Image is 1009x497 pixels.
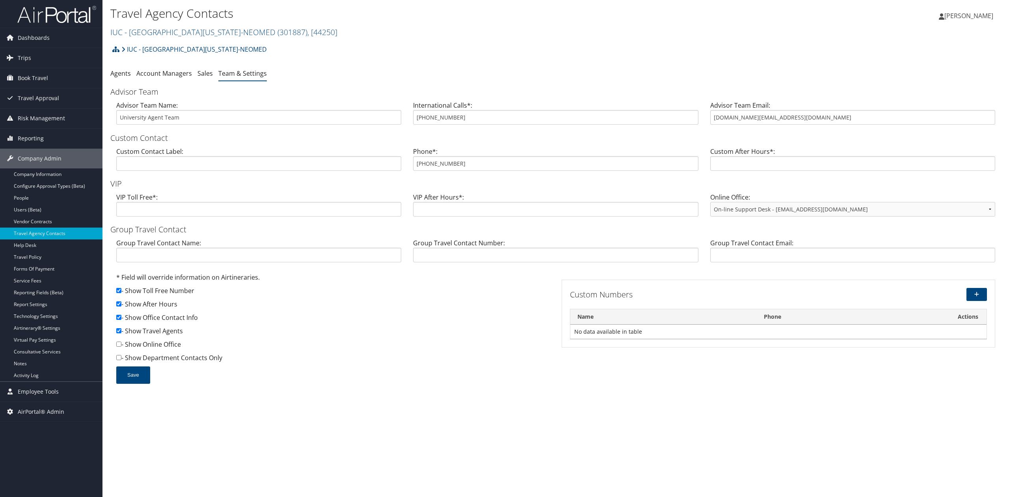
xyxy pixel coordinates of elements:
[110,147,407,177] div: Custom Contact Label:
[18,88,59,108] span: Travel Approval
[18,108,65,128] span: Risk Management
[218,69,267,78] a: Team & Settings
[704,238,1001,269] div: Group Travel Contact Email:
[116,313,550,326] div: - Show Office Contact Info
[116,299,550,313] div: - Show After Hours
[110,101,407,131] div: Advisor Team Name:
[116,353,550,366] div: - Show Department Contacts Only
[17,5,96,24] img: airportal-logo.png
[407,101,704,131] div: International Calls*:
[407,147,704,177] div: Phone*:
[110,192,407,223] div: VIP Toll Free*:
[944,11,993,20] span: [PERSON_NAME]
[704,147,1001,177] div: Custom After Hours*:
[704,192,1001,223] div: Online Office:
[277,27,307,37] span: ( 301887 )
[570,309,757,325] th: Name: activate to sort column descending
[116,326,550,340] div: - Show Travel Agents
[18,48,31,68] span: Trips
[110,27,337,37] a: IUC - [GEOGRAPHIC_DATA][US_STATE]-NEOMED
[18,68,48,88] span: Book Travel
[18,129,44,148] span: Reporting
[570,325,987,339] td: No data available in table
[704,101,1001,131] div: Advisor Team Email:
[116,340,550,353] div: - Show Online Office
[407,192,704,223] div: VIP After Hours*:
[949,309,987,325] th: Actions: activate to sort column ascending
[939,4,1001,28] a: [PERSON_NAME]
[110,224,1001,235] h3: Group Travel Contact
[197,69,213,78] a: Sales
[18,28,50,48] span: Dashboards
[116,273,550,286] div: * Field will override information on Airtineraries.
[110,5,704,22] h1: Travel Agency Contacts
[18,382,59,402] span: Employee Tools
[110,133,1001,144] h3: Custom Contact
[18,402,64,422] span: AirPortal® Admin
[18,149,61,168] span: Company Admin
[121,41,267,57] a: IUC - [GEOGRAPHIC_DATA][US_STATE]-NEOMED
[407,238,704,269] div: Group Travel Contact Number:
[570,289,846,300] h3: Custom Numbers
[110,69,131,78] a: Agents
[110,178,1001,189] h3: VIP
[307,27,337,37] span: , [ 44250 ]
[136,69,192,78] a: Account Managers
[116,366,150,384] button: Save
[110,238,407,269] div: Group Travel Contact Name:
[757,309,949,325] th: Phone: activate to sort column ascending
[116,286,550,299] div: - Show Toll Free Number
[110,86,1001,97] h3: Advisor Team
